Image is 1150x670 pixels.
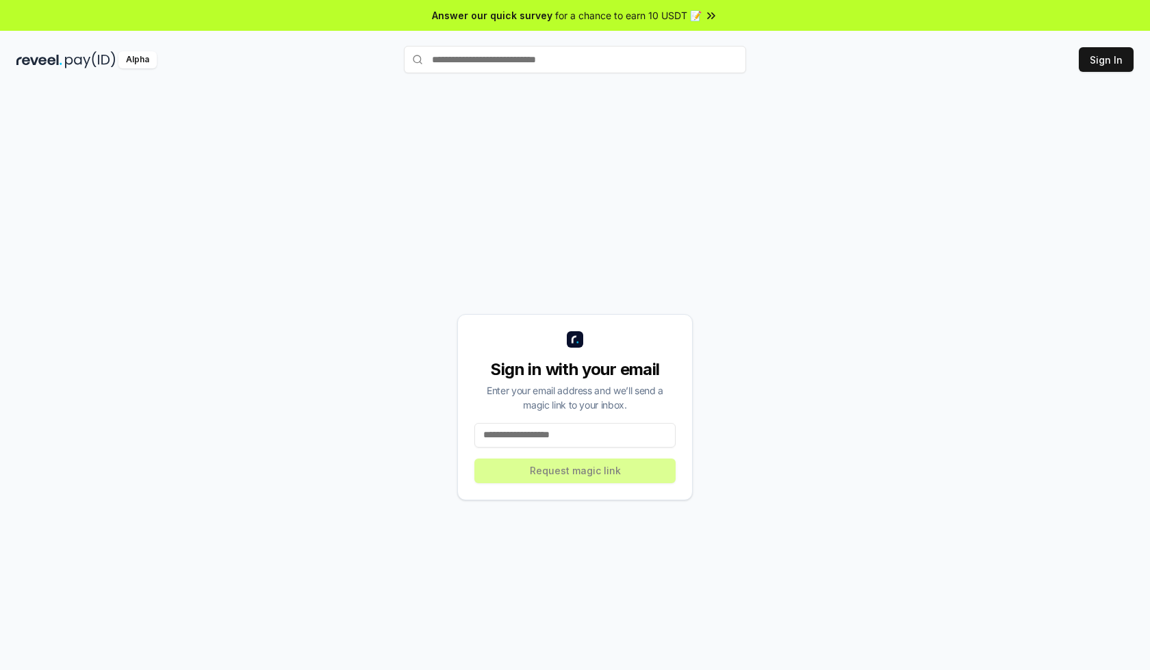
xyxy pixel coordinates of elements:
[432,8,552,23] span: Answer our quick survey
[567,331,583,348] img: logo_small
[16,51,62,68] img: reveel_dark
[1079,47,1134,72] button: Sign In
[65,51,116,68] img: pay_id
[474,383,676,412] div: Enter your email address and we’ll send a magic link to your inbox.
[474,359,676,381] div: Sign in with your email
[555,8,702,23] span: for a chance to earn 10 USDT 📝
[118,51,157,68] div: Alpha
